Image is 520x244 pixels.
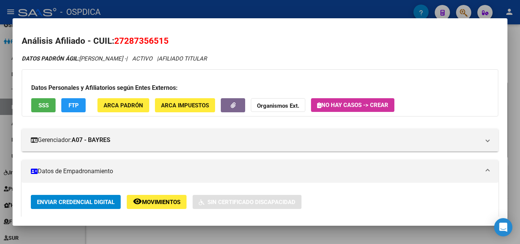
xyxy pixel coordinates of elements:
[31,83,489,92] h3: Datos Personales y Afiliatorios según Entes Externos:
[104,102,143,109] span: ARCA Padrón
[38,102,49,109] span: SSS
[31,167,480,176] mat-panel-title: Datos de Empadronamiento
[22,55,207,62] i: | ACTIVO |
[72,136,110,145] strong: A07 - BAYRES
[22,55,126,62] span: [PERSON_NAME] -
[37,199,115,206] span: Enviar Credencial Digital
[207,199,295,206] span: Sin Certificado Discapacidad
[311,98,394,112] button: No hay casos -> Crear
[22,55,79,62] strong: DATOS PADRÓN ÁGIL:
[494,218,512,236] div: Open Intercom Messenger
[61,98,86,112] button: FTP
[69,102,79,109] span: FTP
[31,98,56,112] button: SSS
[133,197,142,206] mat-icon: remove_red_eye
[97,98,149,112] button: ARCA Padrón
[193,195,301,209] button: Sin Certificado Discapacidad
[158,55,207,62] span: AFILIADO TITULAR
[317,102,388,108] span: No hay casos -> Crear
[114,36,169,46] span: 27287356515
[155,98,215,112] button: ARCA Impuestos
[142,199,180,206] span: Movimientos
[22,129,498,152] mat-expansion-panel-header: Gerenciador:A07 - BAYRES
[31,136,480,145] mat-panel-title: Gerenciador:
[161,102,209,109] span: ARCA Impuestos
[22,160,498,183] mat-expansion-panel-header: Datos de Empadronamiento
[22,35,498,48] h2: Análisis Afiliado - CUIL:
[251,98,305,112] button: Organismos Ext.
[31,195,121,209] button: Enviar Credencial Digital
[257,102,299,109] strong: Organismos Ext.
[127,195,187,209] button: Movimientos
